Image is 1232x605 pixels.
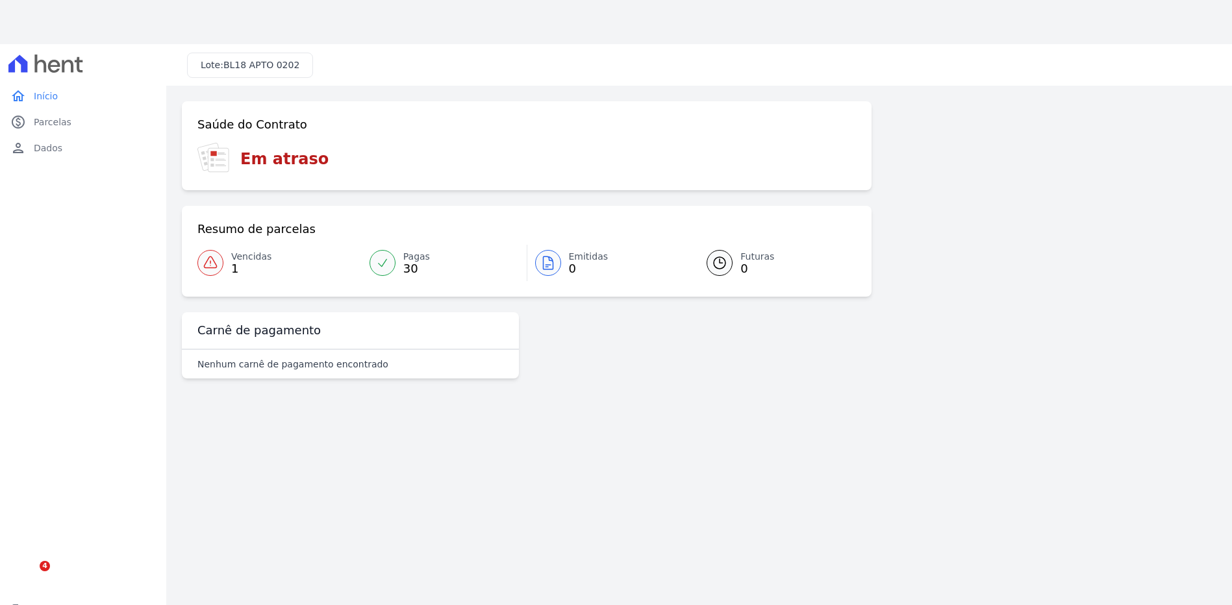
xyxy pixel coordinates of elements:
[362,245,527,281] a: Pagas 30
[197,323,321,338] h3: Carnê de pagamento
[527,245,692,281] a: Emitidas 0
[403,264,430,274] span: 30
[34,142,62,154] span: Dados
[403,250,430,264] span: Pagas
[569,264,609,274] span: 0
[34,90,58,103] span: Início
[223,60,299,70] span: BL18 APTO 0202
[740,250,774,264] span: Futuras
[40,561,50,571] span: 4
[197,221,316,237] h3: Resumo de parcelas
[10,88,26,104] i: home
[13,561,44,592] iframe: Intercom live chat
[197,245,362,281] a: Vencidas 1
[240,147,329,171] h3: Em atraso
[740,264,774,274] span: 0
[5,83,161,109] a: homeInício
[569,250,609,264] span: Emitidas
[5,109,161,135] a: paidParcelas
[231,250,271,264] span: Vencidas
[34,116,71,129] span: Parcelas
[5,135,161,161] a: personDados
[201,58,299,72] h3: Lote:
[10,140,26,156] i: person
[10,114,26,130] i: paid
[691,245,856,281] a: Futuras 0
[197,117,307,132] h3: Saúde do Contrato
[231,264,271,274] span: 1
[197,358,388,371] p: Nenhum carnê de pagamento encontrado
